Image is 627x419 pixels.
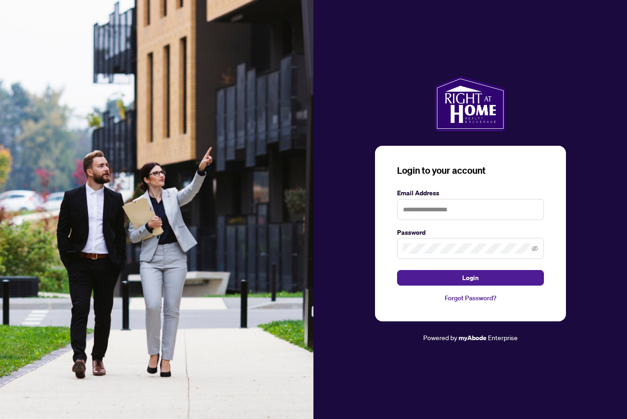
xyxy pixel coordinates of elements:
[397,270,544,286] button: Login
[397,188,544,198] label: Email Address
[532,245,538,252] span: eye-invisible
[462,270,479,285] span: Login
[488,333,518,342] span: Enterprise
[397,227,544,237] label: Password
[435,76,506,131] img: ma-logo
[423,333,457,342] span: Powered by
[459,333,487,343] a: myAbode
[397,164,544,177] h3: Login to your account
[397,293,544,303] a: Forgot Password?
